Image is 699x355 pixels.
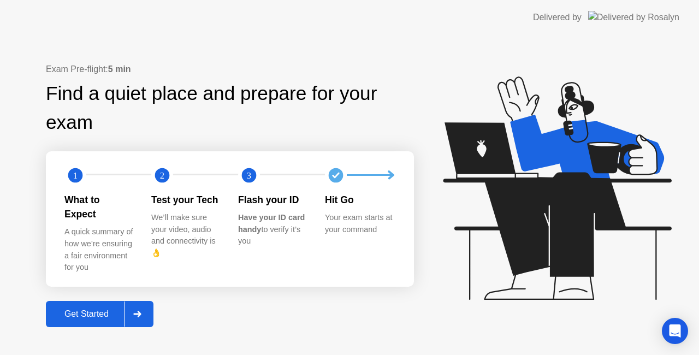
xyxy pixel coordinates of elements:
div: We’ll make sure your video, audio and connectivity is 👌 [151,212,221,259]
div: Test your Tech [151,193,221,207]
div: Flash your ID [238,193,307,207]
text: 1 [73,170,78,180]
text: 2 [160,170,164,180]
div: Find a quiet place and prepare for your exam [46,79,414,137]
div: What to Expect [64,193,134,222]
b: Have your ID card handy [238,213,305,234]
button: Get Started [46,301,153,327]
div: Hit Go [325,193,394,207]
div: Exam Pre-flight: [46,63,414,76]
b: 5 min [108,64,131,74]
div: Your exam starts at your command [325,212,394,235]
div: Delivered by [533,11,582,24]
text: 3 [247,170,251,180]
div: Open Intercom Messenger [662,318,688,344]
div: to verify it’s you [238,212,307,247]
div: Get Started [49,309,124,319]
div: A quick summary of how we’re ensuring a fair environment for you [64,226,134,273]
img: Delivered by Rosalyn [588,11,679,23]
